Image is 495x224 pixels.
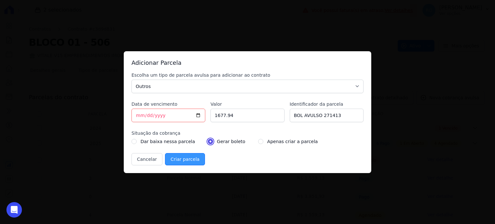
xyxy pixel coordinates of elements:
[131,153,162,165] button: Cancelar
[267,138,318,145] label: Apenas criar a parcela
[217,138,245,145] label: Gerar boleto
[141,138,195,145] label: Dar baixa nessa parcela
[210,101,284,107] label: Valor
[131,59,364,67] h3: Adicionar Parcela
[6,202,22,218] div: Open Intercom Messenger
[165,153,205,165] input: Criar parcela
[131,101,205,107] label: Data de vencimento
[131,130,364,136] label: Situação da cobrança
[290,101,364,107] label: Identificador da parcela
[131,72,364,78] label: Escolha um tipo de parcela avulsa para adicionar ao contrato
